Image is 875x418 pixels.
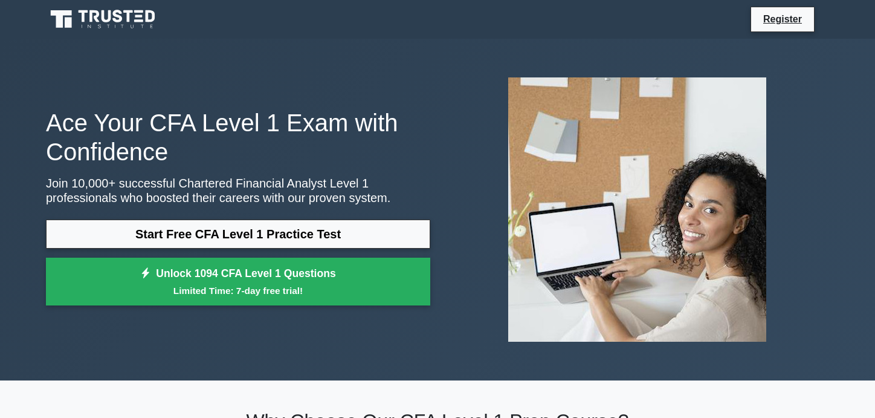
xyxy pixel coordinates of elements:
p: Join 10,000+ successful Chartered Financial Analyst Level 1 professionals who boosted their caree... [46,176,430,205]
a: Unlock 1094 CFA Level 1 QuestionsLimited Time: 7-day free trial! [46,258,430,306]
small: Limited Time: 7-day free trial! [61,284,415,298]
h1: Ace Your CFA Level 1 Exam with Confidence [46,108,430,166]
a: Start Free CFA Level 1 Practice Test [46,220,430,249]
a: Register [756,11,809,27]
